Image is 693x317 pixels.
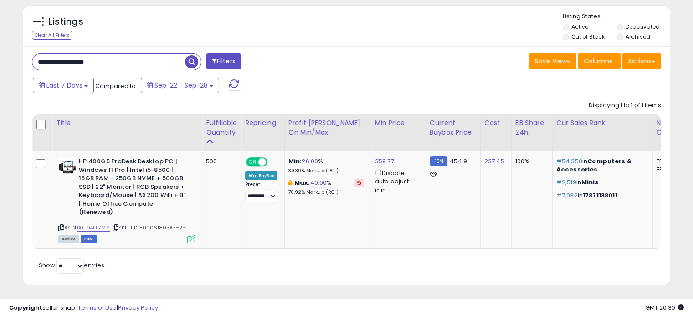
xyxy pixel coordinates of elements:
[245,171,277,180] div: Win BuyBox
[58,235,79,243] span: All listings currently available for purchase on Amazon
[154,81,208,90] span: Sep-22 - Sep-28
[206,53,241,69] button: Filters
[375,157,394,166] a: 359.77
[247,158,258,166] span: ON
[571,23,588,31] label: Active
[288,118,367,137] div: Profit [PERSON_NAME] on Min/Max
[206,157,234,166] div: 500
[294,178,310,187] b: Max:
[556,192,646,200] p: in
[288,157,364,174] div: %
[79,157,190,219] b: HP 400G5 ProDesk Desktop PC | Windows 11 Pro | Intel i5-8500 | 16GB RAM - 250GB NVME + 500GB SSD ...
[556,157,632,174] span: Computers & Accessories
[77,224,110,232] a: B0F94FB7M9
[622,53,661,69] button: Actions
[583,191,617,200] span: 17871138011
[266,158,281,166] span: OFF
[563,12,670,21] p: Listing States:
[302,157,318,166] a: 26.00
[46,81,82,90] span: Last 7 Days
[571,33,605,41] label: Out of Stock
[589,101,661,110] div: Displaying 1 to 1 of 1 items
[430,156,447,166] small: FBM
[556,157,646,174] p: in
[58,157,77,176] img: 41mqqHpWmzL._SL40_.jpg
[484,157,504,166] a: 237.45
[375,118,422,128] div: Min Price
[375,168,419,194] div: Disable auto adjust min
[39,261,104,270] span: Show: entries
[81,235,97,243] span: FBM
[58,157,195,242] div: ASIN:
[206,118,237,137] div: Fulfillable Quantity
[529,53,576,69] button: Save View
[9,304,158,312] div: seller snap | |
[450,157,467,166] span: 454.9
[556,157,582,166] span: #54,350
[245,182,277,202] div: Preset:
[288,168,364,174] p: 39.39% Markup (ROI)
[33,78,94,93] button: Last 7 Days
[556,178,576,187] span: #2,519
[430,118,477,137] div: Current Buybox Price
[288,179,364,196] div: %
[625,33,650,41] label: Archived
[56,118,198,128] div: Title
[578,53,621,69] button: Columns
[584,57,612,66] span: Columns
[556,191,578,200] span: #7,032
[625,23,659,31] label: Deactivated
[284,114,371,151] th: The percentage added to the cost of goods (COGS) that forms the calculator for Min & Max prices.
[111,224,185,231] span: | SKU: BTG-00061803AZ-25
[484,118,508,128] div: Cost
[515,118,549,137] div: BB Share 24h.
[288,157,302,166] b: Min:
[32,31,72,40] div: Clear All Filters
[556,178,646,187] p: in
[581,178,599,187] span: Minis
[645,303,684,312] span: 2025-10-6 20:30 GMT
[657,157,687,166] div: FBA: 0
[310,178,327,187] a: 40.00
[288,189,364,196] p: 76.92% Markup (ROI)
[657,166,687,174] div: FBM: 0
[95,82,137,90] span: Compared to:
[78,303,117,312] a: Terms of Use
[556,118,649,128] div: Cur Sales Rank
[48,16,83,28] h5: Listings
[9,303,42,312] strong: Copyright
[118,303,158,312] a: Privacy Policy
[141,78,219,93] button: Sep-22 - Sep-28
[657,118,690,137] div: Num of Comp.
[515,157,545,166] div: 100%
[245,118,281,128] div: Repricing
